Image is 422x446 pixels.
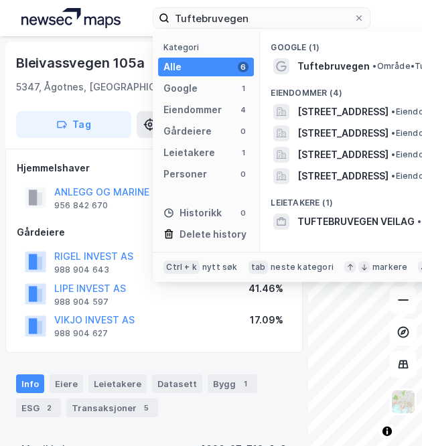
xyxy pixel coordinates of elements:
[54,200,108,211] div: 956 842 670
[417,216,421,226] span: •
[202,262,238,273] div: nytt søk
[54,265,109,275] div: 988 904 643
[50,374,83,393] div: Eiere
[271,262,334,273] div: neste kategori
[391,128,395,138] span: •
[391,171,395,181] span: •
[163,102,222,118] div: Eiendommer
[391,106,395,117] span: •
[163,59,182,75] div: Alle
[297,125,389,141] span: [STREET_ADDRESS]
[238,147,249,158] div: 1
[391,149,395,159] span: •
[238,104,249,115] div: 4
[249,281,283,297] div: 41.46%
[16,111,131,138] button: Tag
[152,374,202,393] div: Datasett
[238,208,249,218] div: 0
[163,42,254,52] div: Kategori
[355,382,422,446] iframe: Chat Widget
[16,398,61,417] div: ESG
[372,61,376,71] span: •
[66,398,158,417] div: Transaksjoner
[16,374,44,393] div: Info
[17,160,291,176] div: Hjemmelshaver
[139,401,153,415] div: 5
[355,382,422,446] div: Kontrollprogram for chat
[297,168,389,184] span: [STREET_ADDRESS]
[163,80,198,96] div: Google
[54,328,108,339] div: 988 904 627
[16,79,187,95] div: 5347, Ågotnes, [GEOGRAPHIC_DATA]
[163,166,207,182] div: Personer
[297,58,370,74] span: Tuftebruvegen
[17,224,291,240] div: Gårdeiere
[238,126,249,137] div: 0
[88,374,147,393] div: Leietakere
[21,8,121,28] img: logo.a4113a55bc3d86da70a041830d287a7e.svg
[238,62,249,72] div: 6
[163,261,200,274] div: Ctrl + k
[297,104,389,120] span: [STREET_ADDRESS]
[297,214,415,230] span: TUFTEBRUVEGEN VEILAG
[163,123,212,139] div: Gårdeiere
[163,205,222,221] div: Historikk
[208,374,257,393] div: Bygg
[249,261,269,274] div: tab
[238,169,249,179] div: 0
[16,52,147,74] div: Bleivassvegen 105a
[372,262,407,273] div: markere
[238,83,249,94] div: 1
[42,401,56,415] div: 2
[54,297,109,307] div: 988 904 597
[250,312,283,328] div: 17.09%
[163,145,215,161] div: Leietakere
[169,8,354,28] input: Søk på adresse, matrikkel, gårdeiere, leietakere eller personer
[180,226,247,242] div: Delete history
[297,147,389,163] span: [STREET_ADDRESS]
[238,377,252,390] div: 1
